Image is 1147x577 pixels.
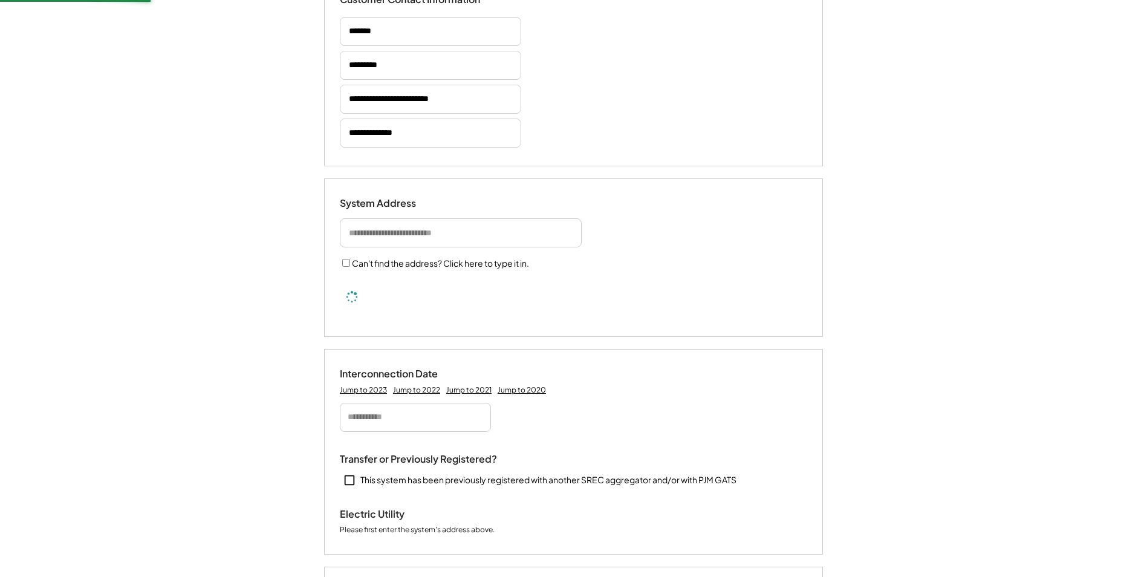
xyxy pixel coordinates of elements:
div: Transfer or Previously Registered? [340,453,497,466]
div: System Address [340,197,461,210]
label: Can't find the address? Click here to type it in. [352,258,529,269]
div: Electric Utility [340,508,461,521]
div: Jump to 2022 [393,385,440,395]
div: Please first enter the system's address above. [340,525,495,536]
div: Jump to 2020 [498,385,546,395]
div: Jump to 2023 [340,385,387,395]
div: This system has been previously registered with another SREC aggregator and/or with PJM GATS [360,474,736,486]
div: Jump to 2021 [446,385,492,395]
div: Interconnection Date [340,368,461,380]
